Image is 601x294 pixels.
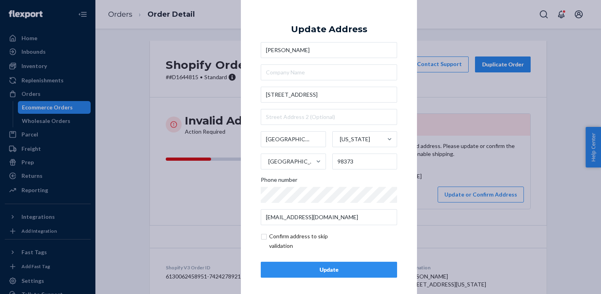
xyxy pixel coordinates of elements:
input: [US_STATE] [339,131,340,147]
button: Update [261,262,397,278]
div: [US_STATE] [340,135,370,143]
input: Email (Only Required for International) [261,209,397,225]
input: City [261,131,326,147]
input: ZIP Code [332,154,397,169]
div: Update Address [291,24,367,34]
span: Phone number [261,176,297,187]
div: [GEOGRAPHIC_DATA] [268,158,315,165]
input: Street Address 2 (Optional) [261,109,397,125]
div: Update [268,266,390,274]
input: Street Address [261,87,397,103]
input: First & Last Name [261,42,397,58]
input: Company Name [261,64,397,80]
